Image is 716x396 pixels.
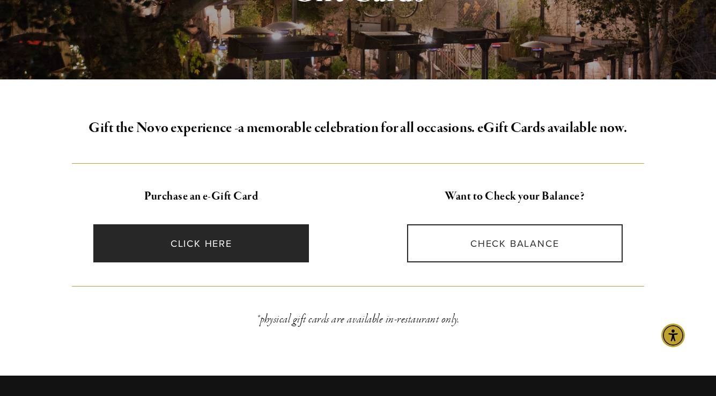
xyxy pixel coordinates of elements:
[88,119,238,137] strong: Gift the Novo experience -
[407,224,623,262] a: CHECK BALANCE
[256,312,460,327] em: *physical gift cards are available in-restaurant only.
[144,189,258,204] strong: Purchase an e-Gift Card
[661,324,685,347] div: Accessibility Menu
[72,117,644,140] h2: a memorable celebration for all occasions. eGift Cards available now.
[93,224,309,262] a: CLICK HERE
[445,189,585,204] strong: Want to Check your Balance?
